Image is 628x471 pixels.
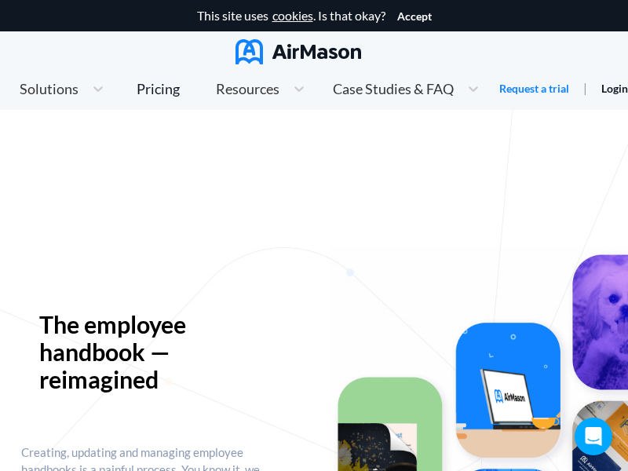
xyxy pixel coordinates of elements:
a: cookies [272,9,313,23]
p: The employee handbook — reimagined [39,311,246,393]
div: Open Intercom Messenger [575,418,612,455]
span: Resources [216,82,279,96]
button: Accept cookies [397,10,432,23]
img: AirMason Logo [235,39,361,64]
a: Request a trial [499,81,569,97]
span: | [583,80,587,95]
a: Pricing [137,75,180,103]
span: Case Studies & FAQ [333,82,454,96]
span: Solutions [20,82,78,96]
a: Login [601,82,628,95]
div: Pricing [137,82,180,96]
